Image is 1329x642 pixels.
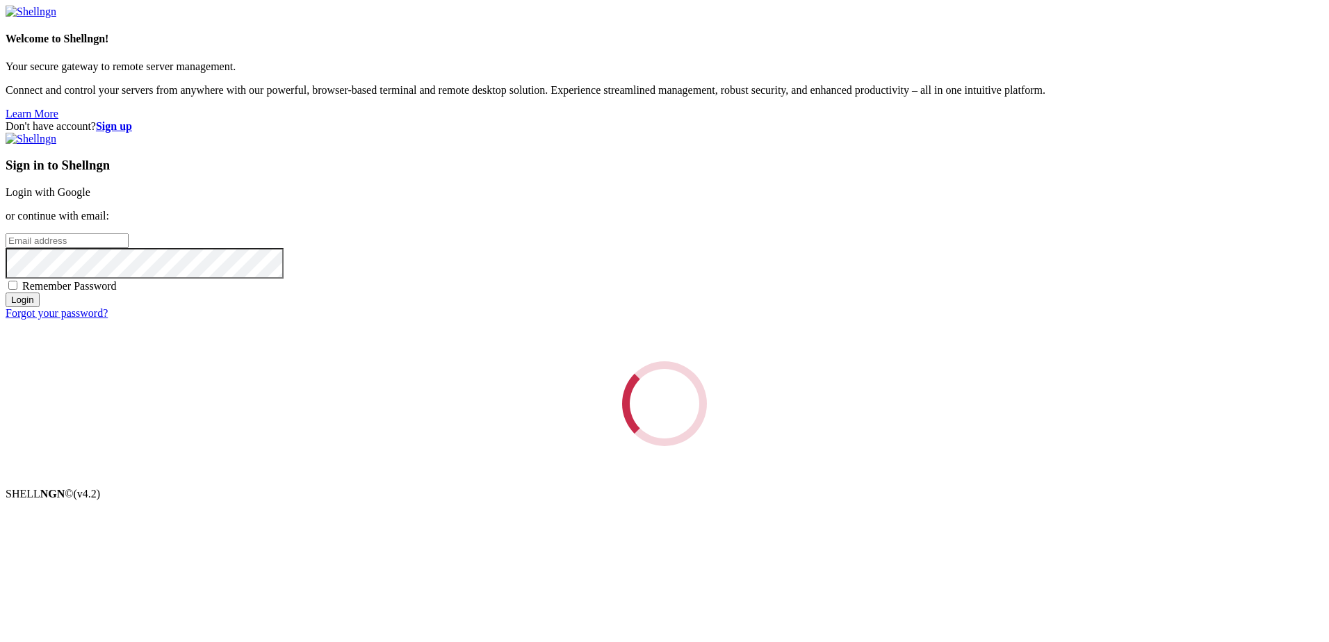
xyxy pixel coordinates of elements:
div: Don't have account? [6,120,1323,133]
p: or continue with email: [6,210,1323,222]
input: Email address [6,233,129,248]
h3: Sign in to Shellngn [6,158,1323,173]
input: Remember Password [8,281,17,290]
div: Loading... [622,361,707,446]
b: NGN [40,488,65,500]
a: Learn More [6,108,58,120]
input: Login [6,293,40,307]
h4: Welcome to Shellngn! [6,33,1323,45]
p: Your secure gateway to remote server management. [6,60,1323,73]
span: SHELL © [6,488,100,500]
span: Remember Password [22,280,117,292]
p: Connect and control your servers from anywhere with our powerful, browser-based terminal and remo... [6,84,1323,97]
img: Shellngn [6,6,56,18]
a: Sign up [96,120,132,132]
a: Forgot your password? [6,307,108,319]
a: Login with Google [6,186,90,198]
span: 4.2.0 [74,488,101,500]
img: Shellngn [6,133,56,145]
